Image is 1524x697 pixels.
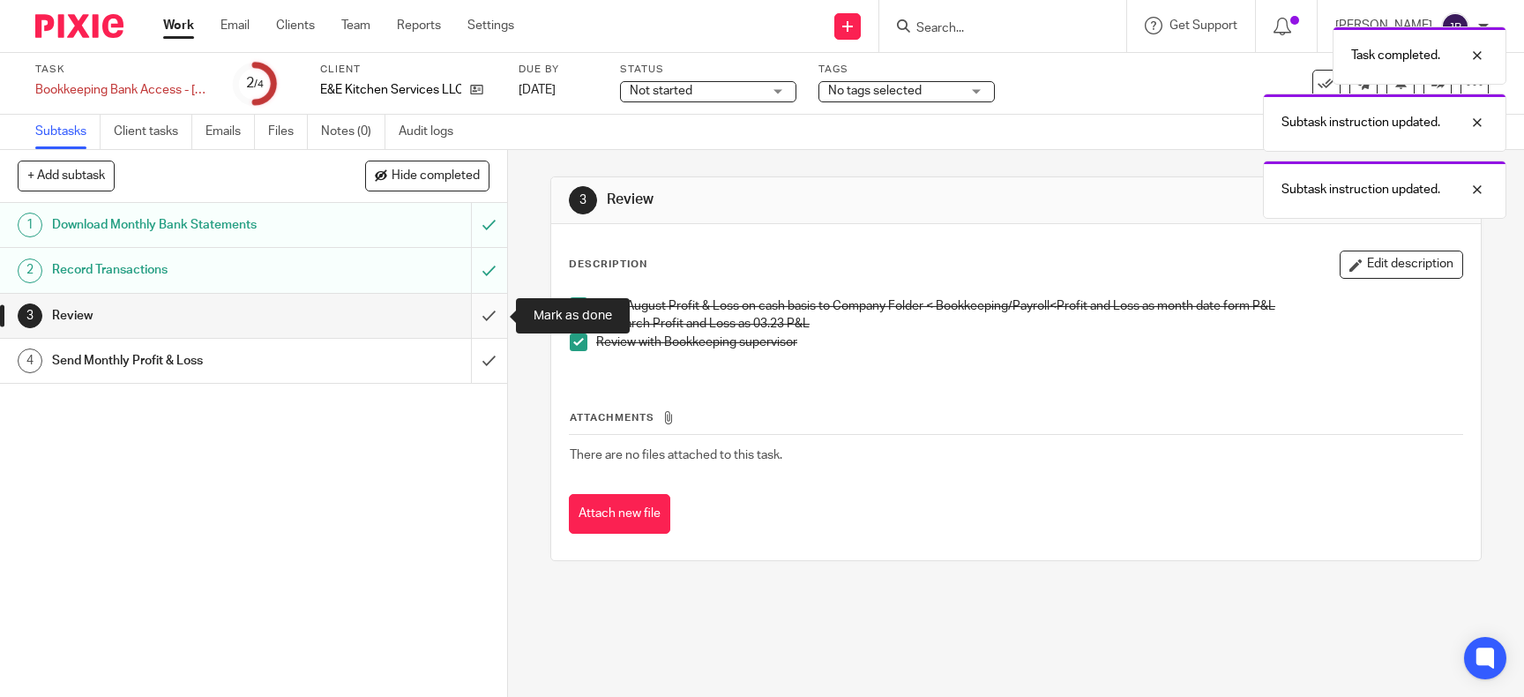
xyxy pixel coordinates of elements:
[1281,181,1440,199] p: Subtask instruction updated.
[519,63,598,77] label: Due by
[630,85,692,97] span: Not started
[220,17,250,34] a: Email
[18,213,42,237] div: 1
[35,81,212,99] div: Bookkeeping Bank Access - Juliet
[596,315,1462,333] p: Ex. March Profit and Loss as 03.23 P&L
[569,258,647,272] p: Description
[52,303,320,329] h1: Review
[321,115,385,149] a: Notes (0)
[1351,47,1440,64] p: Task completed.
[18,259,42,283] div: 2
[392,169,480,184] span: Hide completed
[35,81,212,99] div: Bookkeeping Bank Access - [PERSON_NAME]
[607,191,1054,209] h1: Review
[18,161,115,191] button: + Add subtask
[35,115,101,149] a: Subtasks
[620,63,796,77] label: Status
[1340,251,1463,279] button: Edit description
[570,449,782,461] span: There are no files attached to this task.
[1281,114,1440,131] p: Subtask instruction updated.
[268,115,308,149] a: Files
[320,63,497,77] label: Client
[52,212,320,238] h1: Download Monthly Bank Statements
[341,17,370,34] a: Team
[18,304,42,328] div: 3
[320,81,461,99] p: E&E Kitchen Services LLC
[205,115,255,149] a: Emails
[35,63,212,77] label: Task
[52,348,320,374] h1: Send Monthly Profit & Loss
[596,297,1462,315] p: Save August Profit & Loss on cash basis to Company Folder < Bookkeeping/Payroll<Profit and Loss a...
[467,17,514,34] a: Settings
[246,73,264,94] div: 2
[114,115,192,149] a: Client tasks
[569,186,597,214] div: 3
[399,115,467,149] a: Audit logs
[570,413,654,423] span: Attachments
[163,17,194,34] a: Work
[254,79,264,89] small: /4
[1441,12,1469,41] img: svg%3E
[18,348,42,373] div: 4
[519,84,556,96] span: [DATE]
[569,494,670,534] button: Attach new file
[596,334,1462,351] p: Review with Bookkeeping supervisor
[276,17,315,34] a: Clients
[365,161,489,191] button: Hide completed
[52,257,320,283] h1: Record Transactions
[397,17,441,34] a: Reports
[35,14,123,38] img: Pixie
